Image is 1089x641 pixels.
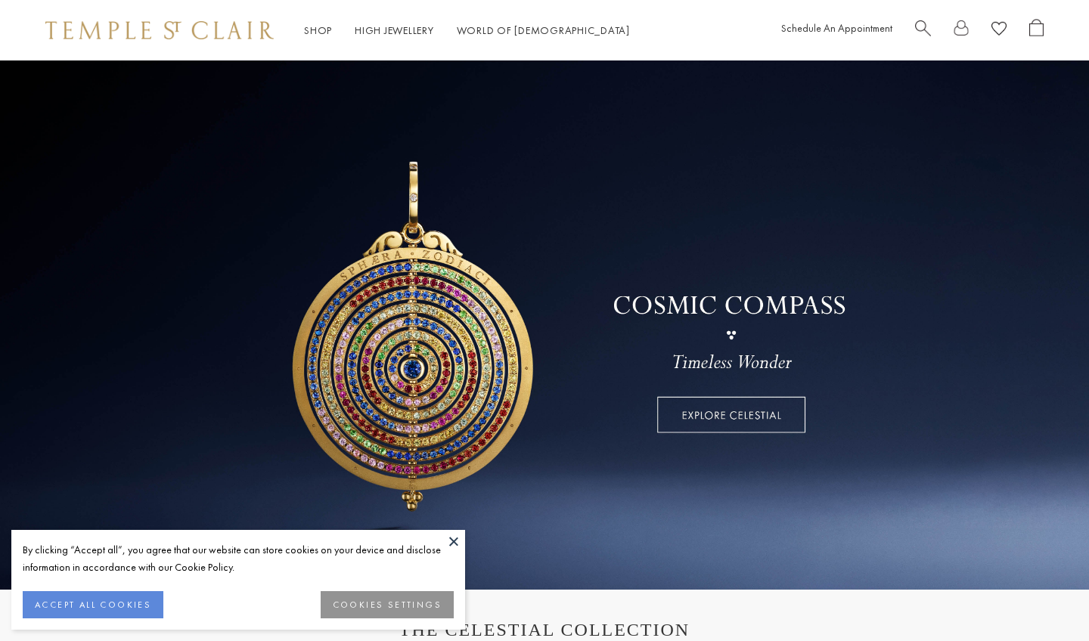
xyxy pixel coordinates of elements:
[60,620,1028,640] h1: THE CELESTIAL COLLECTION
[991,19,1007,42] a: View Wishlist
[23,591,163,618] button: ACCEPT ALL COOKIES
[781,21,892,35] a: Schedule An Appointment
[321,591,454,618] button: COOKIES SETTINGS
[1029,19,1044,42] a: Open Shopping Bag
[304,23,332,37] a: ShopShop
[355,23,434,37] a: High JewelleryHigh Jewellery
[915,19,931,42] a: Search
[457,23,630,37] a: World of [DEMOGRAPHIC_DATA]World of [DEMOGRAPHIC_DATA]
[23,541,454,576] div: By clicking “Accept all”, you agree that our website can store cookies on your device and disclos...
[304,21,630,40] nav: Main navigation
[45,21,274,39] img: Temple St. Clair
[1013,570,1074,626] iframe: Gorgias live chat messenger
